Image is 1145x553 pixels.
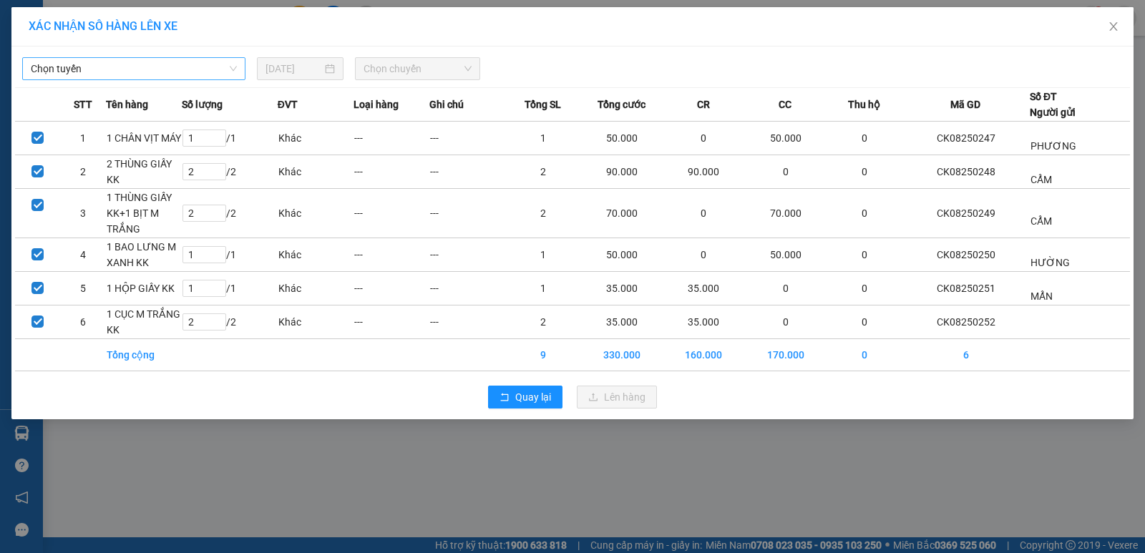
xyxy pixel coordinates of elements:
td: / 1 [182,272,278,305]
td: 6 [902,339,1030,371]
td: 0 [827,339,902,371]
span: CR [697,97,710,112]
span: HƯỜNG [1030,257,1070,268]
td: Khác [278,189,354,238]
td: --- [354,272,429,305]
td: 2 THÙNG GIẤY KK [106,155,182,189]
span: Chọn chuyến [364,58,472,79]
td: CK08250251 [902,272,1030,305]
td: 70.000 [581,189,663,238]
td: --- [429,272,505,305]
span: ĐVT [278,97,298,112]
td: 6 [61,305,107,339]
span: XÁC NHẬN SỐ HÀNG LÊN XE [29,19,177,33]
button: Close [1093,7,1134,47]
td: 2 [505,305,581,339]
td: 70.000 [745,189,827,238]
td: 0 [663,122,744,155]
td: 0 [745,155,827,189]
td: 160.000 [663,339,744,371]
td: 35.000 [581,305,663,339]
td: Khác [278,155,354,189]
td: 1 [61,122,107,155]
td: 0 [745,272,827,305]
span: Chọn tuyến [31,58,237,79]
td: 330.000 [581,339,663,371]
span: Mã GD [950,97,980,112]
span: STT [74,97,92,112]
td: 1 [505,122,581,155]
td: Khác [278,238,354,272]
td: 35.000 [663,272,744,305]
td: --- [354,305,429,339]
td: Khác [278,272,354,305]
td: --- [429,305,505,339]
td: --- [429,122,505,155]
span: Loại hàng [354,97,399,112]
td: 2 [61,155,107,189]
td: / 2 [182,189,278,238]
td: --- [354,155,429,189]
td: CK08250249 [902,189,1030,238]
span: MẨN [1030,290,1053,302]
td: 90.000 [663,155,744,189]
td: --- [429,238,505,272]
td: 50.000 [581,238,663,272]
td: 0 [663,238,744,272]
td: Khác [278,305,354,339]
td: 50.000 [745,122,827,155]
td: 35.000 [581,272,663,305]
span: rollback [500,392,510,403]
td: 50.000 [581,122,663,155]
span: Thu hộ [848,97,880,112]
td: 0 [745,305,827,339]
td: Tổng cộng [106,339,182,371]
span: Quay lại [515,389,551,405]
td: 170.000 [745,339,827,371]
td: 0 [827,305,902,339]
td: / 1 [182,238,278,272]
span: Tổng SL [525,97,561,112]
td: 0 [827,189,902,238]
td: --- [354,122,429,155]
td: CK08250248 [902,155,1030,189]
td: 0 [827,272,902,305]
td: 2 [505,155,581,189]
span: Ghi chú [429,97,464,112]
td: --- [429,189,505,238]
td: 9 [505,339,581,371]
span: CẨM [1030,174,1052,185]
td: 0 [827,238,902,272]
td: 0 [827,122,902,155]
button: uploadLên hàng [577,386,657,408]
td: 1 CỤC M TRẮNG KK [106,305,182,339]
td: 1 THÙNG GIẤY KK+1 BỊT M TRẮNG [106,189,182,238]
td: 0 [827,155,902,189]
td: 1 CHÂN VỊT MÁY [106,122,182,155]
span: Tên hàng [106,97,148,112]
span: Số lượng [182,97,223,112]
span: PHƯƠNG [1030,140,1076,152]
td: 5 [61,272,107,305]
td: 0 [663,189,744,238]
td: CK08250252 [902,305,1030,339]
td: 2 [505,189,581,238]
td: CK08250247 [902,122,1030,155]
td: / 1 [182,122,278,155]
td: 1 [505,238,581,272]
td: 3 [61,189,107,238]
td: CK08250250 [902,238,1030,272]
td: 1 BAO LƯNG M XANH KK [106,238,182,272]
div: Số ĐT Người gửi [1030,89,1076,120]
span: close [1108,21,1119,32]
td: 1 HỘP GIẤY KK [106,272,182,305]
span: CC [779,97,791,112]
td: --- [429,155,505,189]
button: rollbackQuay lại [488,386,562,408]
td: 50.000 [745,238,827,272]
td: / 2 [182,305,278,339]
td: 4 [61,238,107,272]
span: CẨM [1030,215,1052,227]
span: Tổng cước [598,97,645,112]
input: 13/08/2025 [265,61,322,77]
